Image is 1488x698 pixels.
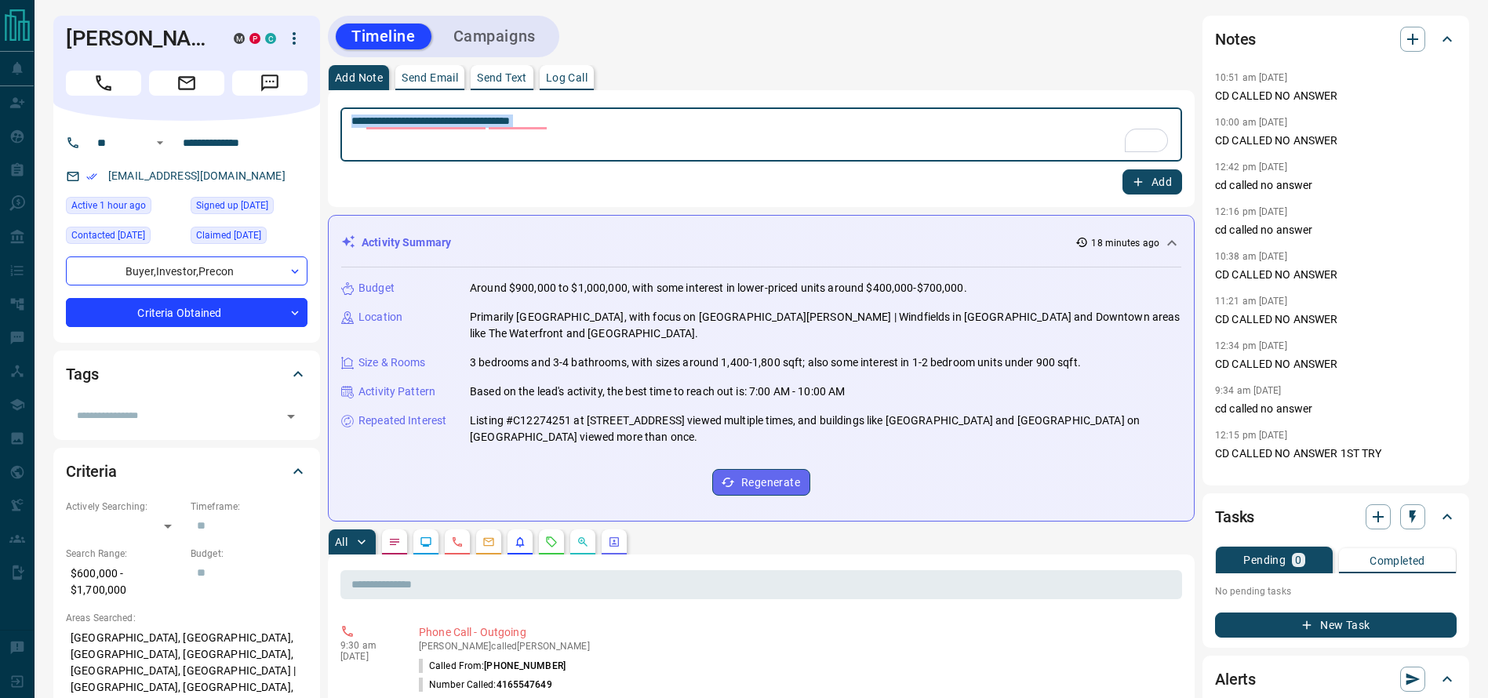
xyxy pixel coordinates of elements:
p: Actively Searching: [66,500,183,514]
span: Contacted [DATE] [71,227,145,243]
p: Pending [1243,554,1286,565]
svg: Notes [388,536,401,548]
svg: Requests [545,536,558,548]
p: 12:15 pm [DATE] [1215,430,1287,441]
p: 11:59 am [DATE] [1215,474,1287,485]
p: CD CALLED NO ANSWER [1215,133,1457,149]
div: mrloft.ca [234,33,245,44]
button: Open [280,405,302,427]
h2: Tasks [1215,504,1254,529]
p: Repeated Interest [358,413,446,429]
div: Tue Nov 23 2021 [191,227,307,249]
p: $600,000 - $1,700,000 [66,561,183,603]
p: cd called no answer [1215,177,1457,194]
div: Thu May 10 2018 [191,197,307,219]
span: 4165547649 [497,679,552,690]
p: 10:38 am [DATE] [1215,251,1287,262]
p: Size & Rooms [358,354,426,371]
p: 9:30 am [340,640,395,651]
div: property.ca [249,33,260,44]
div: Buyer , Investor , Precon [66,256,307,285]
a: [EMAIL_ADDRESS][DOMAIN_NAME] [108,169,286,182]
p: CD CALLED NO ANSWER [1215,356,1457,373]
p: Based on the lead's activity, the best time to reach out is: 7:00 AM - 10:00 AM [470,384,845,400]
button: Add [1122,169,1182,194]
p: 3 bedrooms and 3-4 bathrooms, with sizes around 1,400-1,800 sqft; also some interest in 1-2 bedro... [470,354,1081,371]
svg: Emails [482,536,495,548]
svg: Email Verified [86,171,97,182]
p: Activity Pattern [358,384,435,400]
p: No pending tasks [1215,580,1457,603]
p: Send Text [477,72,527,83]
button: Open [151,133,169,152]
p: 12:16 pm [DATE] [1215,206,1287,217]
span: Message [232,71,307,96]
p: [PERSON_NAME] called [PERSON_NAME] [419,641,1176,652]
svg: Listing Alerts [514,536,526,548]
button: New Task [1215,613,1457,638]
p: 10:00 am [DATE] [1215,117,1287,128]
span: Signed up [DATE] [196,198,268,213]
p: 11:21 am [DATE] [1215,296,1287,307]
p: Around $900,000 to $1,000,000, with some interest in lower-priced units around $400,000-$700,000. [470,280,967,296]
div: Tue Sep 16 2025 [66,197,183,219]
span: Claimed [DATE] [196,227,261,243]
p: cd called no answer [1215,222,1457,238]
p: Phone Call - Outgoing [419,624,1176,641]
h1: [PERSON_NAME] [66,26,210,51]
svg: Agent Actions [608,536,620,548]
p: CD CALLED NO ANSWER [1215,88,1457,104]
svg: Lead Browsing Activity [420,536,432,548]
p: Location [358,309,402,325]
p: Completed [1370,555,1425,566]
p: Called From: [419,659,566,673]
button: Campaigns [438,24,551,49]
p: CD CALLED NO ANSWER [1215,267,1457,283]
p: Search Range: [66,547,183,561]
p: Listing #C12274251 at [STREET_ADDRESS] viewed multiple times, and buildings like [GEOGRAPHIC_DATA... [470,413,1181,445]
div: Tasks [1215,498,1457,536]
p: Add Note [335,72,383,83]
div: Alerts [1215,660,1457,698]
p: Areas Searched: [66,611,307,625]
p: Log Call [546,72,588,83]
p: 12:34 pm [DATE] [1215,340,1287,351]
p: Timeframe: [191,500,307,514]
p: Budget: [191,547,307,561]
p: [DATE] [340,651,395,662]
p: Primarily [GEOGRAPHIC_DATA], with focus on [GEOGRAPHIC_DATA][PERSON_NAME] | Windfields in [GEOGRA... [470,309,1181,342]
h2: Tags [66,362,98,387]
div: Criteria Obtained [66,298,307,327]
p: 0 [1295,554,1301,565]
p: 18 minutes ago [1091,236,1159,250]
p: CD CALLED NO ANSWER 1ST TRY [1215,445,1457,462]
svg: Opportunities [577,536,589,548]
svg: Calls [451,536,464,548]
div: Activity Summary18 minutes ago [341,228,1181,257]
p: 9:34 am [DATE] [1215,385,1282,396]
span: Active 1 hour ago [71,198,146,213]
button: Timeline [336,24,431,49]
p: Number Called: [419,678,552,692]
div: Criteria [66,453,307,490]
p: 10:51 am [DATE] [1215,72,1287,83]
p: Budget [358,280,395,296]
div: Tags [66,355,307,393]
p: Activity Summary [362,234,451,251]
p: CD CALLED NO ANSWER [1215,311,1457,328]
h2: Criteria [66,459,117,484]
div: Wed Sep 03 2025 [66,227,183,249]
div: Notes [1215,20,1457,58]
textarea: To enrich screen reader interactions, please activate Accessibility in Grammarly extension settings [351,115,1171,155]
span: Call [66,71,141,96]
p: 12:42 pm [DATE] [1215,162,1287,173]
p: Send Email [402,72,458,83]
button: Regenerate [712,469,810,496]
p: cd called no answer [1215,401,1457,417]
h2: Notes [1215,27,1256,52]
span: [PHONE_NUMBER] [484,660,566,671]
h2: Alerts [1215,667,1256,692]
div: condos.ca [265,33,276,44]
p: All [335,536,347,547]
span: Email [149,71,224,96]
